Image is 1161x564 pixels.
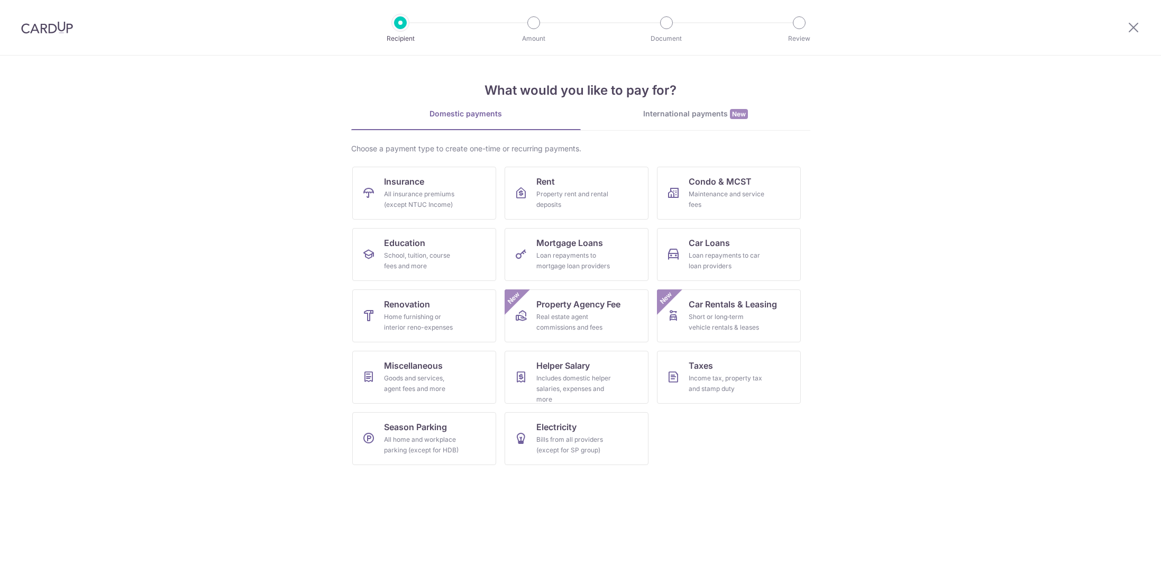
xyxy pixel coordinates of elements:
[657,228,801,281] a: Car LoansLoan repayments to car loan providers
[627,33,706,44] p: Document
[384,236,425,249] span: Education
[536,250,613,271] div: Loan repayments to mortgage loan providers
[351,143,810,154] div: Choose a payment type to create one-time or recurring payments.
[760,33,838,44] p: Review
[384,312,460,333] div: Home furnishing or interior reno-expenses
[352,228,496,281] a: EducationSchool, tuition, course fees and more
[536,189,613,210] div: Property rent and rental deposits
[505,167,648,220] a: RentProperty rent and rental deposits
[505,289,522,307] span: New
[536,373,613,405] div: Includes domestic helper salaries, expenses and more
[505,412,648,465] a: ElectricityBills from all providers (except for SP group)
[384,421,447,433] span: Season Parking
[384,373,460,394] div: Goods and services, agent fees and more
[351,81,810,100] h4: What would you like to pay for?
[689,312,765,333] div: Short or long‑term vehicle rentals & leases
[536,175,555,188] span: Rent
[657,351,801,404] a: TaxesIncome tax, property tax and stamp duty
[505,289,648,342] a: Property Agency FeeReal estate agent commissions and feesNew
[536,434,613,456] div: Bills from all providers (except for SP group)
[352,351,496,404] a: MiscellaneousGoods and services, agent fees and more
[689,175,752,188] span: Condo & MCST
[384,434,460,456] div: All home and workplace parking (except for HDB)
[581,108,810,120] div: International payments
[689,189,765,210] div: Maintenance and service fees
[495,33,573,44] p: Amount
[384,250,460,271] div: School, tuition, course fees and more
[536,236,603,249] span: Mortgage Loans
[657,167,801,220] a: Condo & MCSTMaintenance and service fees
[351,108,581,119] div: Domestic payments
[689,298,777,311] span: Car Rentals & Leasing
[384,298,430,311] span: Renovation
[352,412,496,465] a: Season ParkingAll home and workplace parking (except for HDB)
[384,189,460,210] div: All insurance premiums (except NTUC Income)
[21,21,73,34] img: CardUp
[505,351,648,404] a: Helper SalaryIncludes domestic helper salaries, expenses and more
[536,298,620,311] span: Property Agency Fee
[689,250,765,271] div: Loan repayments to car loan providers
[361,33,440,44] p: Recipient
[1093,532,1150,559] iframe: Opens a widget where you can find more information
[730,109,748,119] span: New
[689,373,765,394] div: Income tax, property tax and stamp duty
[536,421,577,433] span: Electricity
[352,167,496,220] a: InsuranceAll insurance premiums (except NTUC Income)
[689,359,713,372] span: Taxes
[536,312,613,333] div: Real estate agent commissions and fees
[352,289,496,342] a: RenovationHome furnishing or interior reno-expenses
[536,359,590,372] span: Helper Salary
[384,359,443,372] span: Miscellaneous
[689,236,730,249] span: Car Loans
[657,289,801,342] a: Car Rentals & LeasingShort or long‑term vehicle rentals & leasesNew
[657,289,674,307] span: New
[384,175,424,188] span: Insurance
[505,228,648,281] a: Mortgage LoansLoan repayments to mortgage loan providers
